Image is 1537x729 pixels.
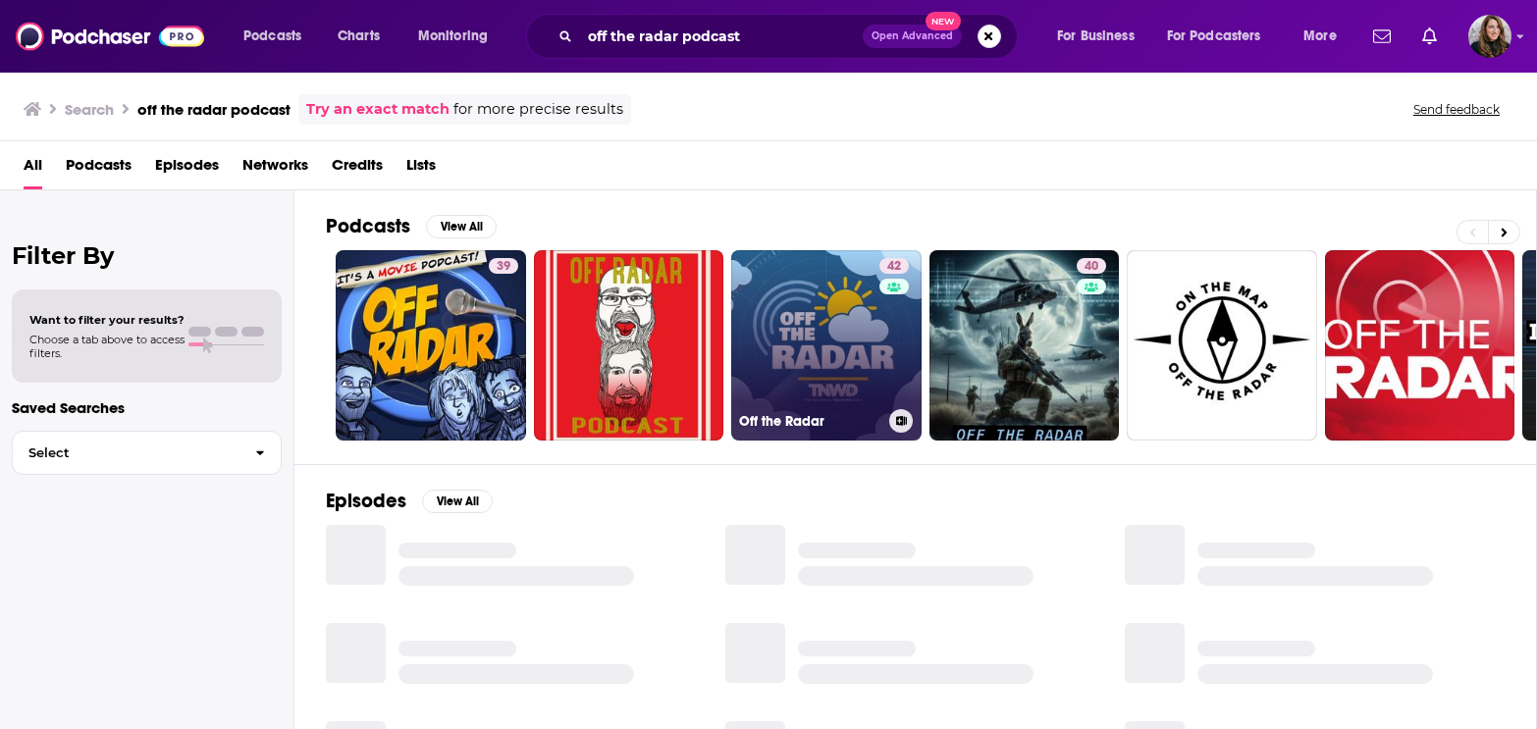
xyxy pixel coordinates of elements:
span: Charts [338,23,380,50]
img: Podchaser - Follow, Share and Rate Podcasts [16,18,204,55]
span: 40 [1085,257,1098,277]
span: For Business [1057,23,1135,50]
a: Show notifications dropdown [1414,20,1445,53]
span: Podcasts [243,23,301,50]
span: 39 [497,257,510,277]
a: 40 [1077,258,1106,274]
a: 39 [336,250,526,441]
span: 42 [887,257,901,277]
span: For Podcasters [1167,23,1261,50]
span: More [1303,23,1337,50]
span: Monitoring [418,23,488,50]
img: User Profile [1468,15,1511,58]
h3: Off the Radar [739,413,881,430]
button: Show profile menu [1468,15,1511,58]
span: Logged in as spectaclecreative [1468,15,1511,58]
button: open menu [1154,21,1290,52]
a: 39 [489,258,518,274]
span: New [926,12,961,30]
button: Open AdvancedNew [863,25,962,48]
div: Search podcasts, credits, & more... [545,14,1036,59]
a: 42 [879,258,909,274]
button: open menu [404,21,513,52]
input: Search podcasts, credits, & more... [580,21,863,52]
button: open menu [230,21,327,52]
a: Charts [325,21,392,52]
span: Open Advanced [872,31,953,41]
a: Show notifications dropdown [1365,20,1399,53]
button: open menu [1290,21,1361,52]
a: 40 [929,250,1120,441]
button: open menu [1043,21,1159,52]
a: 42Off the Radar [731,250,922,441]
